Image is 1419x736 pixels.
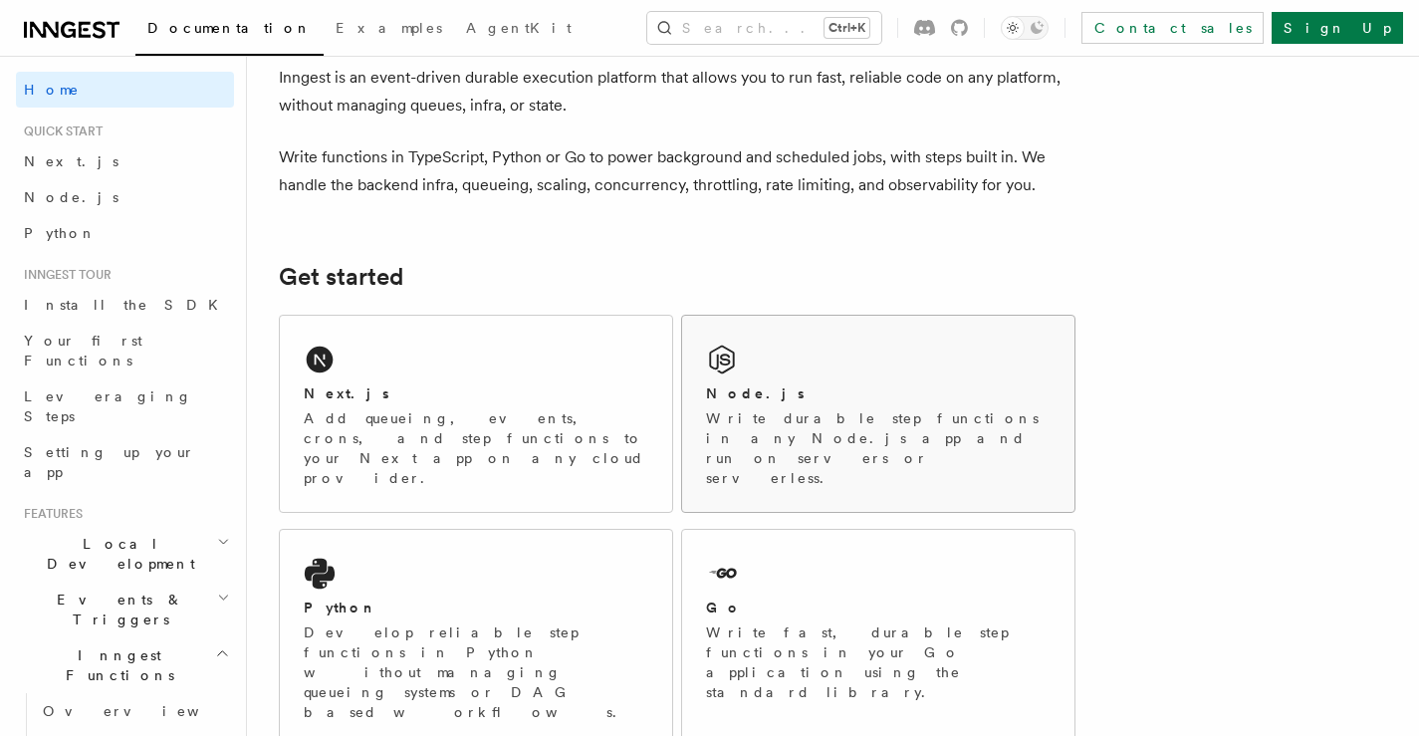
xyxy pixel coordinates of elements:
a: Leveraging Steps [16,378,234,434]
a: Node.jsWrite durable step functions in any Node.js app and run on servers or serverless. [681,315,1075,513]
span: Node.js [24,189,118,205]
span: Examples [336,20,442,36]
span: Events & Triggers [16,590,217,629]
a: Home [16,72,234,108]
a: Setting up your app [16,434,234,490]
button: Toggle dark mode [1001,16,1049,40]
kbd: Ctrl+K [825,18,869,38]
a: Next.jsAdd queueing, events, crons, and step functions to your Next app on any cloud provider. [279,315,673,513]
span: Install the SDK [24,297,230,313]
p: Add queueing, events, crons, and step functions to your Next app on any cloud provider. [304,408,648,488]
a: Next.js [16,143,234,179]
a: Sign Up [1272,12,1403,44]
a: AgentKit [454,6,584,54]
p: Write durable step functions in any Node.js app and run on servers or serverless. [706,408,1051,488]
button: Search...Ctrl+K [647,12,881,44]
p: Write functions in TypeScript, Python or Go to power background and scheduled jobs, with steps bu... [279,143,1075,199]
span: Next.js [24,153,118,169]
span: Local Development [16,534,217,574]
span: Overview [43,703,248,719]
a: Examples [324,6,454,54]
a: Overview [35,693,234,729]
span: Leveraging Steps [24,388,192,424]
a: Your first Functions [16,323,234,378]
span: Home [24,80,80,100]
p: Develop reliable step functions in Python without managing queueing systems or DAG based workflows. [304,622,648,722]
span: Quick start [16,123,103,139]
button: Events & Triggers [16,582,234,637]
span: Documentation [147,20,312,36]
h2: Python [304,598,377,617]
button: Local Development [16,526,234,582]
span: Python [24,225,97,241]
a: Get started [279,263,403,291]
span: Inngest Functions [16,645,215,685]
span: AgentKit [466,20,572,36]
p: Write fast, durable step functions in your Go application using the standard library. [706,622,1051,702]
span: Setting up your app [24,444,195,480]
h2: Node.js [706,383,805,403]
h2: Go [706,598,742,617]
a: Documentation [135,6,324,56]
p: Inngest is an event-driven durable execution platform that allows you to run fast, reliable code ... [279,64,1075,120]
button: Inngest Functions [16,637,234,693]
span: Your first Functions [24,333,142,368]
a: Contact sales [1081,12,1264,44]
a: Install the SDK [16,287,234,323]
span: Inngest tour [16,267,112,283]
h2: Next.js [304,383,389,403]
a: Python [16,215,234,251]
span: Features [16,506,83,522]
a: Node.js [16,179,234,215]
